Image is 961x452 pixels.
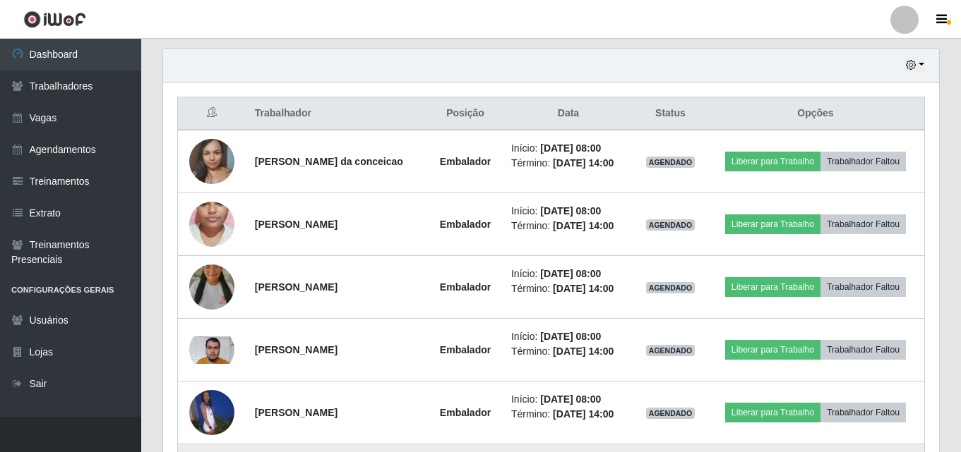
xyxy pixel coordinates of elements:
[725,277,820,297] button: Liberar para Trabalho
[503,97,634,130] th: Data
[553,157,614,169] time: [DATE] 14:00
[440,219,491,230] strong: Embalador
[189,247,234,327] img: 1744320952453.jpeg
[540,331,601,342] time: [DATE] 08:00
[189,174,234,274] img: 1713530929914.jpeg
[511,156,626,171] li: Término:
[511,281,626,296] li: Término:
[255,281,338,293] strong: [PERSON_NAME]
[646,282,696,293] span: AGENDADO
[646,345,696,356] span: AGENDADO
[255,344,338,355] strong: [PERSON_NAME]
[553,283,614,294] time: [DATE] 14:00
[725,340,820,360] button: Liberar para Trabalho
[553,220,614,231] time: [DATE] 14:00
[440,344,491,355] strong: Embalador
[511,204,626,219] li: Início:
[189,111,234,212] img: 1752311945610.jpeg
[255,219,338,230] strong: [PERSON_NAME]
[511,141,626,156] li: Início:
[725,152,820,171] button: Liberar para Trabalho
[540,268,601,279] time: [DATE] 08:00
[540,142,601,154] time: [DATE] 08:00
[428,97,503,130] th: Posição
[189,390,234,435] img: 1745848645902.jpeg
[820,403,906,422] button: Trabalhador Faltou
[511,344,626,359] li: Término:
[540,393,601,405] time: [DATE] 08:00
[255,156,403,167] strong: [PERSON_NAME] da conceicao
[820,340,906,360] button: Trabalhador Faltou
[511,329,626,344] li: Início:
[511,392,626,407] li: Início:
[246,97,428,130] th: Trabalhador
[511,267,626,281] li: Início:
[553,346,614,357] time: [DATE] 14:00
[511,219,626,233] li: Término:
[440,281,491,293] strong: Embalador
[23,11,86,28] img: CoreUI Logo
[189,336,234,364] img: 1744807686842.jpeg
[725,214,820,234] button: Liberar para Trabalho
[820,152,906,171] button: Trabalhador Faltou
[440,156,491,167] strong: Embalador
[820,214,906,234] button: Trabalhador Faltou
[634,97,707,130] th: Status
[646,408,696,419] span: AGENDADO
[255,407,338,418] strong: [PERSON_NAME]
[511,407,626,422] li: Término:
[646,219,696,231] span: AGENDADO
[553,408,614,420] time: [DATE] 14:00
[540,205,601,216] time: [DATE] 08:00
[820,277,906,297] button: Trabalhador Faltou
[725,403,820,422] button: Liberar para Trabalho
[707,97,925,130] th: Opções
[646,157,696,168] span: AGENDADO
[440,407,491,418] strong: Embalador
